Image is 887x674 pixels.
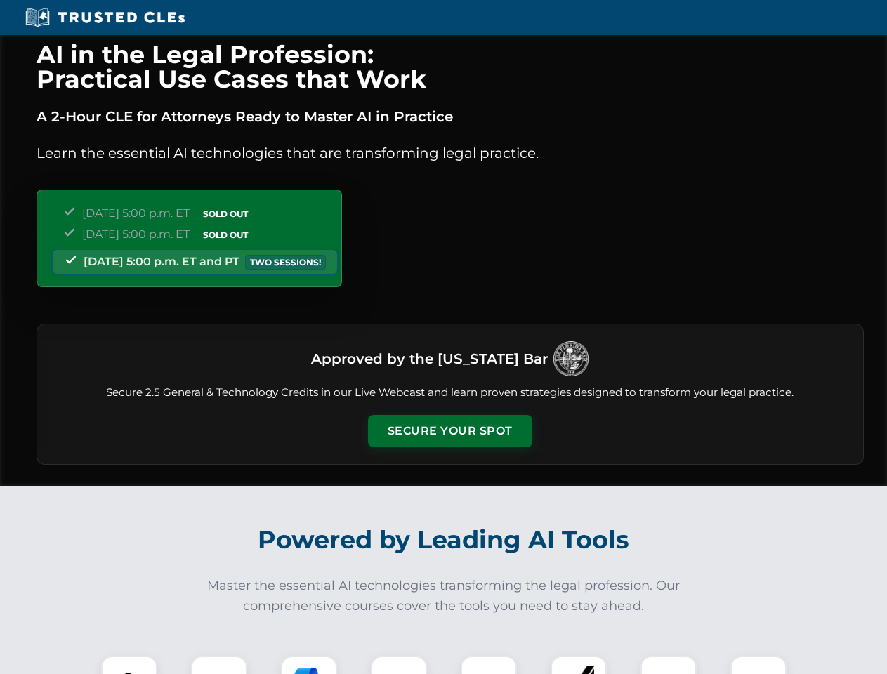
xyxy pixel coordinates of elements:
img: Logo [553,341,589,376]
h3: Approved by the [US_STATE] Bar [311,346,548,371]
h2: Powered by Leading AI Tools [55,515,833,564]
img: Trusted CLEs [21,7,189,28]
span: [DATE] 5:00 p.m. ET [82,206,190,220]
button: Secure Your Spot [368,415,532,447]
p: A 2-Hour CLE for Attorneys Ready to Master AI in Practice [37,105,864,128]
h1: AI in the Legal Profession: Practical Use Cases that Work [37,42,864,91]
span: SOLD OUT [198,206,253,221]
p: Secure 2.5 General & Technology Credits in our Live Webcast and learn proven strategies designed ... [54,385,846,401]
span: [DATE] 5:00 p.m. ET [82,227,190,241]
p: Learn the essential AI technologies that are transforming legal practice. [37,142,864,164]
span: SOLD OUT [198,227,253,242]
p: Master the essential AI technologies transforming the legal profession. Our comprehensive courses... [198,576,690,616]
